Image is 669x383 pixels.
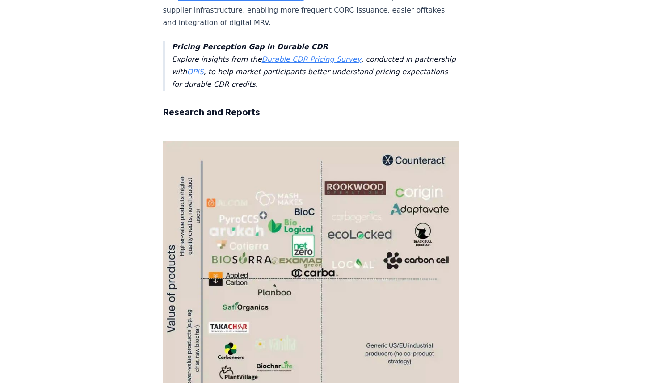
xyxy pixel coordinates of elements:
em: Explore insights from the , conducted in partnership with , to help market participants better un... [172,42,456,88]
a: Durable CDR Pricing Survey [262,55,362,63]
a: OPIS [187,67,203,76]
strong: Research and Reports [163,107,260,118]
strong: Pricing Perception Gap in Durable CDR [172,42,328,51]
